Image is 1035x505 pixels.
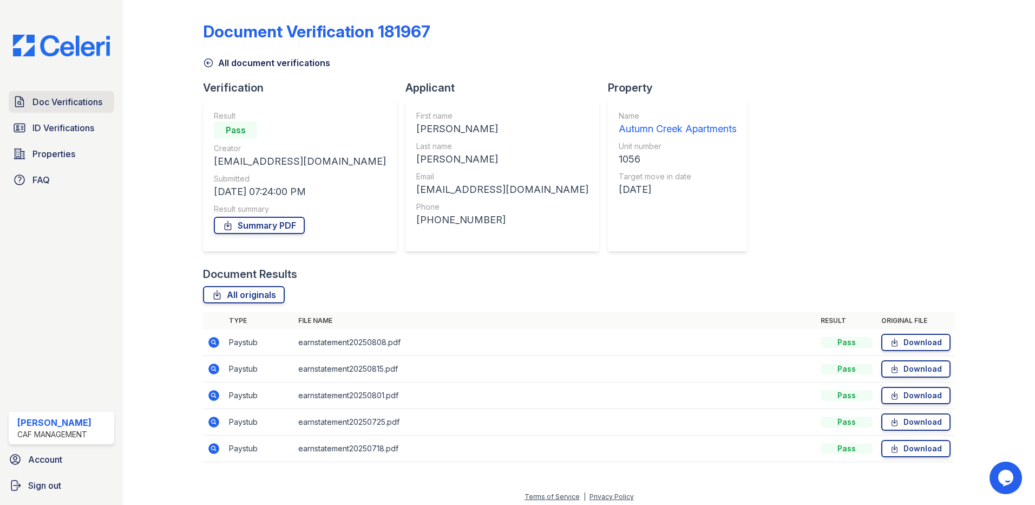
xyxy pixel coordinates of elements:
a: Download [881,360,951,378]
a: Privacy Policy [589,493,634,501]
a: Download [881,440,951,457]
img: CE_Logo_Blue-a8612792a0a2168367f1c8372b55b34899dd931a85d93a1a3d3e32e68fde9ad4.png [4,35,119,56]
div: [PHONE_NUMBER] [416,212,588,228]
td: earnstatement20250815.pdf [294,356,816,383]
a: Account [4,449,119,470]
div: Last name [416,141,588,152]
td: earnstatement20250725.pdf [294,409,816,436]
div: [EMAIL_ADDRESS][DOMAIN_NAME] [416,182,588,197]
a: Terms of Service [525,493,580,501]
div: Result summary [214,204,386,215]
span: Properties [32,147,75,160]
div: Autumn Creek Apartments [619,121,737,137]
td: Paystub [225,356,294,383]
div: Result [214,111,386,121]
a: FAQ [9,169,114,191]
iframe: chat widget [990,462,1024,494]
a: Download [881,413,951,431]
div: Submitted [214,173,386,184]
a: Download [881,334,951,351]
a: All originals [203,286,285,303]
div: [PERSON_NAME] [416,121,588,137]
a: Doc Verifications [9,91,114,113]
a: ID Verifications [9,117,114,139]
div: [DATE] [619,182,737,197]
div: Unit number [619,141,737,152]
a: All document verifications [203,56,330,69]
th: File name [294,312,816,329]
div: Document Verification 181967 [203,22,430,41]
div: Verification [203,80,405,95]
div: Pass [821,364,873,374]
div: Target move in date [619,171,737,182]
span: Sign out [28,479,61,492]
div: Name [619,111,737,121]
a: Sign out [4,475,119,496]
th: Original file [877,312,955,329]
td: Paystub [225,329,294,356]
td: earnstatement20250808.pdf [294,329,816,356]
a: Summary PDF [214,217,305,234]
div: Creator [214,143,386,154]
a: Download [881,387,951,404]
div: Pass [821,417,873,428]
td: earnstatement20250718.pdf [294,436,816,462]
div: Pass [821,337,873,348]
div: CAF Management [17,429,91,440]
div: Pass [821,443,873,454]
div: Phone [416,202,588,212]
a: Name Autumn Creek Apartments [619,111,737,137]
td: Paystub [225,409,294,436]
div: 1056 [619,152,737,167]
th: Result [816,312,877,329]
div: [PERSON_NAME] [17,416,91,429]
td: Paystub [225,436,294,462]
a: Properties [9,143,114,165]
td: earnstatement20250801.pdf [294,383,816,409]
div: Pass [821,390,873,401]
div: Pass [214,121,257,139]
div: First name [416,111,588,121]
div: Document Results [203,267,297,282]
div: Applicant [405,80,608,95]
div: Property [608,80,756,95]
th: Type [225,312,294,329]
div: [DATE] 07:24:00 PM [214,184,386,199]
span: Doc Verifications [32,95,102,108]
span: FAQ [32,173,50,186]
div: [PERSON_NAME] [416,152,588,167]
span: ID Verifications [32,121,94,134]
div: [EMAIL_ADDRESS][DOMAIN_NAME] [214,154,386,169]
div: | [584,493,586,501]
span: Account [28,453,62,466]
td: Paystub [225,383,294,409]
div: Email [416,171,588,182]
